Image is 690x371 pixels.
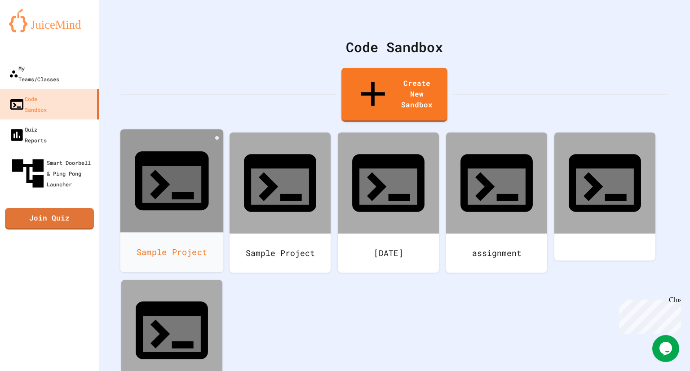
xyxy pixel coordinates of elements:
a: assignment [446,132,547,273]
div: assignment [446,234,547,273]
a: Join Quiz [5,208,94,230]
div: Sample Project [230,234,331,273]
div: Code Sandbox [121,37,668,57]
div: Quiz Reports [9,124,47,146]
a: Create New Sandbox [341,68,447,122]
div: Sample Project [120,232,224,272]
iframe: chat widget [652,335,681,362]
div: [DATE] [338,234,439,273]
div: Smart Doorbell & Ping Pong Launcher [9,155,95,192]
div: Code Sandbox [9,93,47,115]
a: Sample Project [230,132,331,273]
a: [DATE] [338,132,439,273]
img: logo-orange.svg [9,9,90,32]
iframe: chat widget [615,296,681,334]
a: Sample Project [120,129,224,272]
div: Chat with us now!Close [4,4,62,57]
div: My Teams/Classes [9,63,59,84]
